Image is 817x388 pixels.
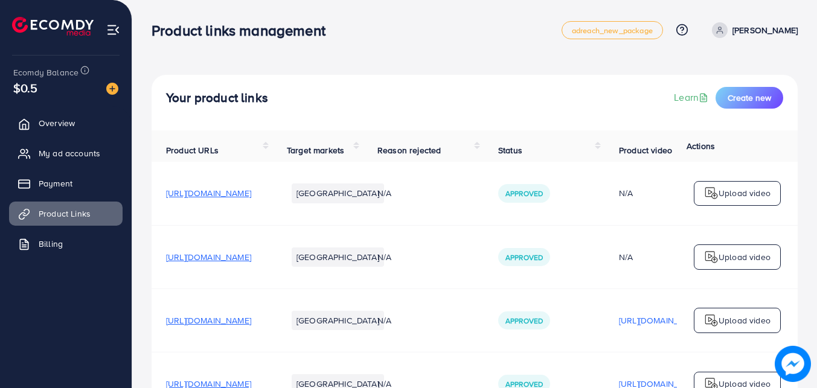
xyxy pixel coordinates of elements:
[377,314,391,326] span: N/A
[39,117,75,129] span: Overview
[674,91,711,104] a: Learn
[704,313,719,328] img: logo
[9,141,123,165] a: My ad accounts
[719,250,771,264] p: Upload video
[619,251,704,263] div: N/A
[687,140,715,152] span: Actions
[704,250,719,264] img: logo
[572,27,653,34] span: adreach_new_package
[166,144,219,156] span: Product URLs
[292,311,384,330] li: [GEOGRAPHIC_DATA]
[166,314,251,326] span: [URL][DOMAIN_NAME]
[39,208,91,220] span: Product Links
[9,111,123,135] a: Overview
[292,247,384,267] li: [GEOGRAPHIC_DATA]
[106,83,118,95] img: image
[9,232,123,256] a: Billing
[728,92,771,104] span: Create new
[719,186,771,200] p: Upload video
[707,22,798,38] a: [PERSON_NAME]
[13,66,78,78] span: Ecomdy Balance
[619,187,704,199] div: N/A
[377,187,391,199] span: N/A
[505,316,543,326] span: Approved
[619,313,704,328] p: [URL][DOMAIN_NAME]
[287,144,344,156] span: Target markets
[166,91,268,106] h4: Your product links
[377,144,441,156] span: Reason rejected
[704,186,719,200] img: logo
[562,21,663,39] a: adreach_new_package
[719,313,771,328] p: Upload video
[39,238,63,250] span: Billing
[498,144,522,156] span: Status
[106,23,120,37] img: menu
[13,79,38,97] span: $0.5
[9,202,123,226] a: Product Links
[9,171,123,196] a: Payment
[732,23,798,37] p: [PERSON_NAME]
[377,251,391,263] span: N/A
[775,346,811,382] img: image
[12,17,94,36] img: logo
[505,252,543,262] span: Approved
[505,188,543,199] span: Approved
[292,183,384,203] li: [GEOGRAPHIC_DATA]
[166,187,251,199] span: [URL][DOMAIN_NAME]
[619,144,672,156] span: Product video
[39,147,100,159] span: My ad accounts
[152,22,335,39] h3: Product links management
[39,177,72,189] span: Payment
[716,87,783,109] button: Create new
[166,251,251,263] span: [URL][DOMAIN_NAME]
